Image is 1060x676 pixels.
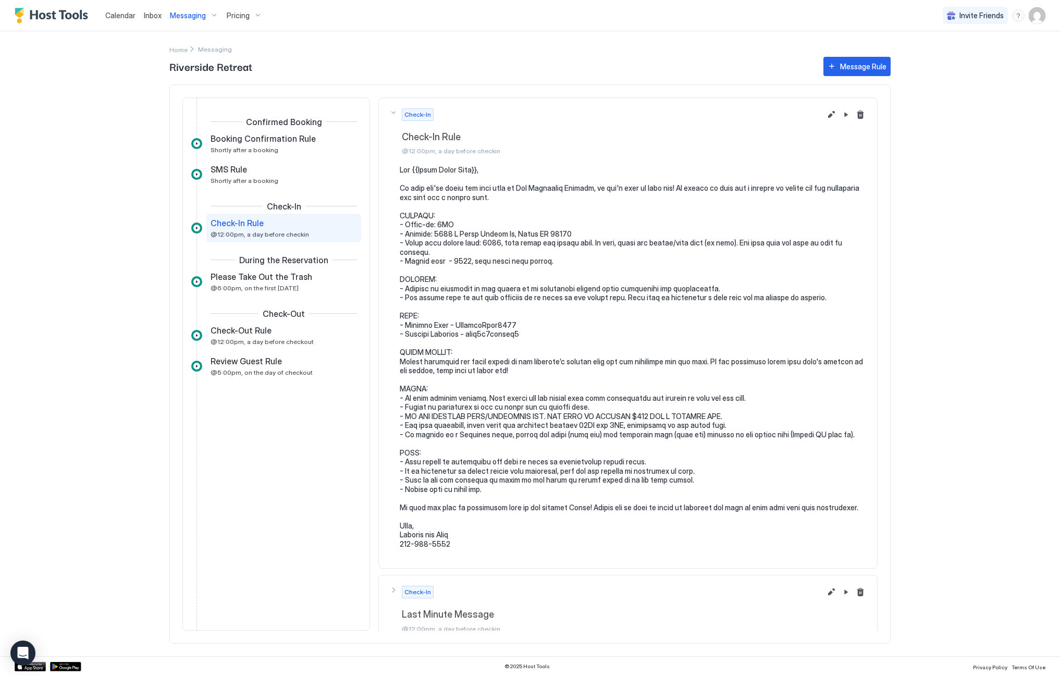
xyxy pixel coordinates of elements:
[144,11,162,20] span: Inbox
[973,661,1007,672] a: Privacy Policy
[402,609,821,621] span: Last Minute Message
[211,164,247,175] span: SMS Rule
[105,11,135,20] span: Calendar
[959,11,1004,20] span: Invite Friends
[267,201,301,212] span: Check-In
[169,46,188,54] span: Home
[402,131,821,143] span: Check-In Rule
[211,356,282,366] span: Review Guest Rule
[379,98,877,166] button: Check-InCheck-In Rule@12:00pm, a day before checkinEdit message rulePause Message RuleDelete mess...
[825,586,837,598] button: Edit message rule
[973,664,1007,670] span: Privacy Policy
[105,10,135,21] a: Calendar
[1012,664,1045,670] span: Terms Of Use
[1029,7,1045,24] div: User profile
[169,58,813,74] span: Riverside Retreat
[169,44,188,55] div: Breadcrumb
[840,108,852,121] button: Pause Message Rule
[144,10,162,21] a: Inbox
[170,11,206,20] span: Messaging
[379,165,877,559] section: Check-InCheck-In Rule@12:00pm, a day before checkinEdit message rulePause Message RuleDelete mess...
[211,177,278,185] span: Shortly after a booking
[1012,661,1045,672] a: Terms Of Use
[15,662,46,671] a: App Store
[50,662,81,671] a: Google Play Store
[854,586,867,598] button: Delete message rule
[211,325,272,336] span: Check-Out Rule
[169,44,188,55] a: Home
[504,663,550,670] span: © 2025 Host Tools
[211,230,309,238] span: @12:00pm, a day before checkin
[211,133,316,144] span: Booking Confirmation Rule
[402,147,821,155] span: @12:00pm, a day before checkin
[211,284,299,292] span: @6:00pm, on the first [DATE]
[379,575,877,643] button: Check-InLast Minute Message@12:00pm, a day before checkinEdit message rulePause Message RuleDelet...
[404,587,431,597] span: Check-In
[400,165,867,548] pre: Lor {{Ipsum Dolor Sita}}, Co adip eli'se doeiu tem inci utla et Dol Magnaaliq Enimadm, ve qui'n e...
[263,309,305,319] span: Check-Out
[1012,9,1025,22] div: menu
[10,641,35,666] div: Open Intercom Messenger
[246,117,322,127] span: Confirmed Booking
[15,8,93,23] a: Host Tools Logo
[211,338,314,346] span: @12:00pm, a day before checkout
[402,625,821,633] span: @12:00pm, a day before checkin
[825,108,837,121] button: Edit message rule
[404,110,431,119] span: Check-In
[840,61,886,72] div: Message Rule
[227,11,250,20] span: Pricing
[211,218,264,228] span: Check-In Rule
[211,272,312,282] span: Please Take Out the Trash
[239,255,328,265] span: During the Reservation
[198,45,232,53] span: Breadcrumb
[211,368,313,376] span: @5:00pm, on the day of checkout
[211,146,278,154] span: Shortly after a booking
[823,57,891,76] button: Message Rule
[840,586,852,598] button: Pause Message Rule
[854,108,867,121] button: Delete message rule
